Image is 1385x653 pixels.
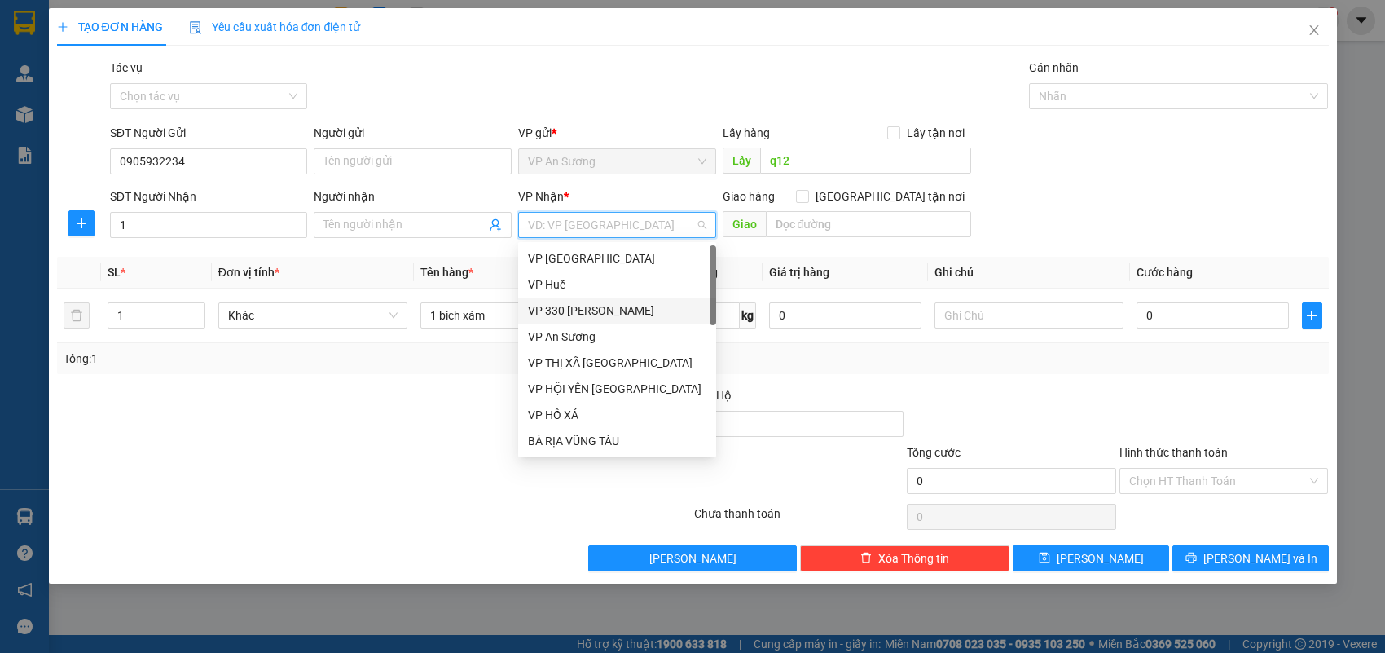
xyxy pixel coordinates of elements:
[314,124,512,142] div: Người gửi
[110,124,308,142] div: SĐT Người Gửi
[420,266,473,279] span: Tên hàng
[189,21,202,34] img: icon
[528,380,706,398] div: VP HỘI YÊN [GEOGRAPHIC_DATA]
[740,302,756,329] span: kg
[900,124,971,142] span: Lấy tận nơi
[1172,545,1329,571] button: printer[PERSON_NAME] và In
[218,266,279,279] span: Đơn vị tính
[8,108,110,139] b: Bến xe An Sương - Quận 12
[57,21,68,33] span: plus
[723,211,766,237] span: Giao
[928,257,1130,289] th: Ghi chú
[694,389,732,402] span: Thu Hộ
[1039,552,1050,565] span: save
[723,148,760,174] span: Lấy
[766,211,971,237] input: Dọc đường
[1137,266,1193,279] span: Cước hàng
[934,302,1123,329] input: Ghi Chú
[723,126,770,139] span: Lấy hàng
[68,210,95,236] button: plus
[692,505,905,533] div: Chưa thanh toán
[769,302,921,329] input: 0
[1303,309,1321,322] span: plus
[110,61,143,74] label: Tác vụ
[518,271,716,298] div: VP Huế
[528,406,706,424] div: VP HỒ XÁ
[518,190,564,203] span: VP Nhận
[518,376,716,402] div: VP HỘI YÊN HẢI LĂNG
[108,266,121,279] span: SL
[528,149,706,174] span: VP An Sương
[112,109,124,121] span: environment
[1302,302,1322,329] button: plus
[112,88,217,106] li: VP VP Huế
[809,188,971,205] span: [GEOGRAPHIC_DATA] tận nơi
[518,298,716,324] div: VP 330 Lê Duẫn
[189,20,361,33] span: Yêu cầu xuất hóa đơn điện tử
[528,432,706,450] div: BÀ RỊA VŨNG TÀU
[518,245,716,271] div: VP Đà Lạt
[528,328,706,346] div: VP An Sương
[228,303,398,328] span: Khác
[528,354,706,372] div: VP THỊ XÃ [GEOGRAPHIC_DATA]
[420,302,609,329] input: VD: Bàn, Ghế
[1029,61,1079,74] label: Gán nhãn
[518,428,716,454] div: BÀ RỊA VŨNG TÀU
[760,148,971,174] input: Dọc đường
[878,549,949,567] span: Xóa Thông tin
[489,218,502,232] span: user-add
[64,350,535,368] div: Tổng: 1
[907,446,961,459] span: Tổng cước
[1013,545,1169,571] button: save[PERSON_NAME]
[8,109,20,121] span: environment
[1057,549,1144,567] span: [PERSON_NAME]
[57,20,163,33] span: TẠO ĐƠN HÀNG
[518,324,716,350] div: VP An Sương
[588,545,798,571] button: [PERSON_NAME]
[528,302,706,320] div: VP 330 [PERSON_NAME]
[1203,549,1317,567] span: [PERSON_NAME] và In
[69,217,94,230] span: plus
[1185,552,1197,565] span: printer
[528,249,706,267] div: VP [GEOGRAPHIC_DATA]
[8,88,112,106] li: VP VP An Sương
[112,108,213,157] b: Bến xe Phía [GEOGRAPHIC_DATA]
[518,350,716,376] div: VP THỊ XÃ QUẢNG TRỊ
[314,188,512,205] div: Người nhận
[800,545,1009,571] button: deleteXóa Thông tin
[110,188,308,205] div: SĐT Người Nhận
[769,266,829,279] span: Giá trị hàng
[860,552,872,565] span: delete
[518,402,716,428] div: VP HỒ XÁ
[64,302,90,329] button: delete
[723,190,775,203] span: Giao hàng
[1119,446,1228,459] label: Hình thức thanh toán
[518,124,716,142] div: VP gửi
[528,276,706,293] div: VP Huế
[1308,24,1321,37] span: close
[8,8,236,69] li: Tân Quang Dũng Thành Liên
[1291,8,1337,54] button: Close
[649,549,736,567] span: [PERSON_NAME]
